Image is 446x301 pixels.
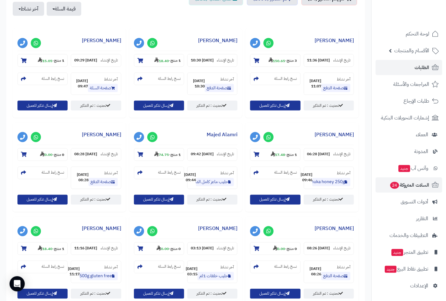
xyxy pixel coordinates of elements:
section: 1 منتج-15.05 [17,54,68,67]
button: إرسال تذكير للعميل [17,289,68,299]
a: organic buckwheat flour 500g gluten free [80,272,118,280]
strong: 0.00 [40,152,52,158]
a: حليب ماعز كامل الدسم 1 لتر [196,178,234,186]
button: قيمة السلة [47,2,81,16]
a: السلات المتروكة24 [376,177,442,193]
button: إرسال تذكير للعميل [134,289,184,299]
small: آخر نشاط [220,170,234,176]
a: تحديث : تم التذكير [71,195,121,205]
button: إرسال تذكير للعميل [250,289,300,299]
strong: [DATE] 11:36 [307,58,330,63]
span: الإعدادات [410,281,428,290]
small: تاريخ الإنشاء [101,58,118,63]
section: 0 منتج-0.00 [17,148,68,161]
button: آخر نشاط [13,2,44,16]
strong: [DATE] 10:30 [191,78,205,89]
small: - [156,246,181,252]
small: - [269,57,297,64]
span: جديد [385,266,396,273]
small: - [154,151,181,158]
span: جديد [398,165,410,172]
a: تحديث : تم التذكير [71,101,121,111]
strong: 18.40 [154,58,169,64]
a: تحديث : تم التذكير [187,195,237,205]
strong: 1 منتج [170,58,181,64]
button: إرسال تذكير للعميل [17,195,68,205]
button: إرسال تذكير للعميل [17,101,68,111]
strong: 1 منتج [287,152,297,158]
small: تاريخ الإنشاء [101,246,118,251]
button: إرسال تذكير للعميل [134,195,184,205]
a: Majed Alamri [207,131,237,138]
a: صفحة الدفع [205,84,234,92]
a: المدونة [376,144,442,159]
small: آخر نشاط [337,170,350,176]
strong: [DATE] 11:16 [74,246,97,251]
a: [PERSON_NAME] [198,225,237,233]
button: إرسال تذكير للعميل [134,101,184,111]
a: [PERSON_NAME] [315,37,354,44]
section: نسخ رابط السلة [250,73,300,85]
span: الطلبات [415,63,429,72]
section: نسخ رابط السلة [134,261,184,273]
small: - [38,246,64,252]
span: تطبيق المتجر [391,248,428,257]
section: نسخ رابط السلة [134,73,184,85]
a: تطبيق المتجرجديد [376,245,442,260]
strong: [DATE] 10:30 [191,58,214,63]
small: تاريخ الإنشاء [333,58,350,63]
small: آخر نشاط [337,265,350,270]
section: 0 منتج-0.00 [250,242,300,255]
a: التقارير [376,211,442,226]
span: السلات المتروكة [389,181,429,189]
a: الإعدادات [376,278,442,293]
a: صفحة الدفع [89,178,118,186]
a: [PERSON_NAME] [315,225,354,233]
small: آخر نشاط [104,76,118,82]
a: تحديث : تم التذكير [187,101,237,111]
section: 1 منتج-74.75 [134,148,184,161]
section: نسخ رابط السلة [134,167,184,179]
small: تاريخ الإنشاء [217,58,234,63]
a: صفحة الدفع [321,272,350,280]
strong: [DATE] 08:28 [74,172,88,183]
a: تحديث : تم التذكير [304,289,354,299]
small: نسخ رابط السلة [42,264,64,270]
section: نسخ رابط السلة [17,261,68,273]
a: pure manuka honey 250g [312,178,350,186]
a: [PERSON_NAME] [315,131,354,138]
strong: 18.40 [38,246,52,252]
small: تاريخ الإنشاء [217,246,234,251]
button: إرسال تذكير للعميل [250,101,300,111]
small: نسخ رابط السلة [158,76,181,81]
a: إشعارات التحويلات البنكية [376,110,442,125]
strong: 0.00 [156,246,169,252]
small: نسخ رابط السلة [275,76,297,81]
strong: 150.65 [269,58,285,64]
a: صفحة الدفع [321,84,350,92]
strong: 74.75 [154,152,169,158]
span: لوحة التحكم [406,29,429,38]
a: [PERSON_NAME] [82,225,121,233]
small: نسخ رابط السلة [275,170,297,176]
span: المراجعات والأسئلة [393,80,429,89]
span: العملاء [416,130,428,139]
small: نسخ رابط السلة [158,170,181,176]
strong: [DATE] 08:26 [307,266,321,277]
small: تاريخ الإنشاء [101,152,118,157]
strong: 1 منتج [54,58,64,64]
a: وآتس آبجديد [376,161,442,176]
a: تحديث : تم التذكير [304,195,354,205]
a: تطبيق نقاط البيعجديد [376,261,442,277]
strong: 0 منتج [54,152,64,158]
section: 3 منتج-150.65 [250,54,300,67]
strong: [DATE] 11:07 [307,78,321,89]
span: إشعارات التحويلات البنكية [381,113,429,122]
strong: 15.05 [38,58,52,64]
strong: 0.00 [273,246,285,252]
small: نسخ رابط السلة [158,264,181,270]
strong: [DATE] 03:15 [186,266,197,277]
span: تطبيق نقاط البيع [384,265,428,273]
a: المراجعات والأسئلة [376,77,442,92]
strong: [DATE] 08:26 [307,246,330,251]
